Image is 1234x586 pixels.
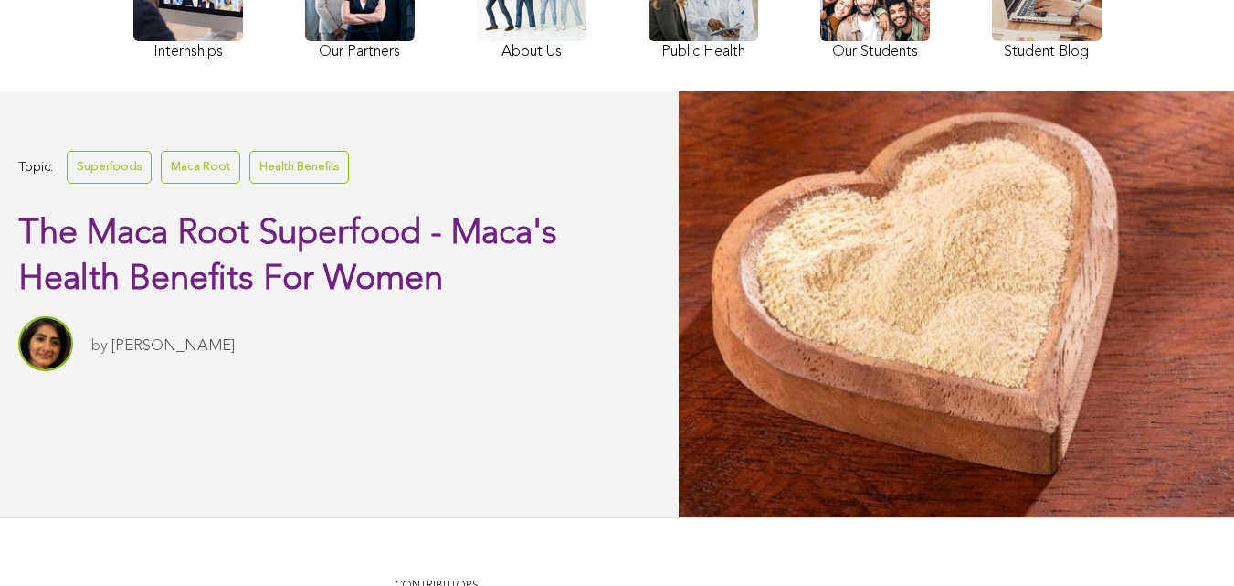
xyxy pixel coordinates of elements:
[18,316,73,371] img: Sitara Darvish
[111,338,235,354] a: [PERSON_NAME]
[18,217,557,297] span: The Maca Root Superfood - Maca's Health Benefits For Women
[18,155,53,180] span: Topic:
[249,151,349,183] a: Health Benefits
[67,151,152,183] a: Superfoods
[1143,498,1234,586] iframe: Chat Widget
[161,151,240,183] a: Maca Root
[91,338,108,354] span: by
